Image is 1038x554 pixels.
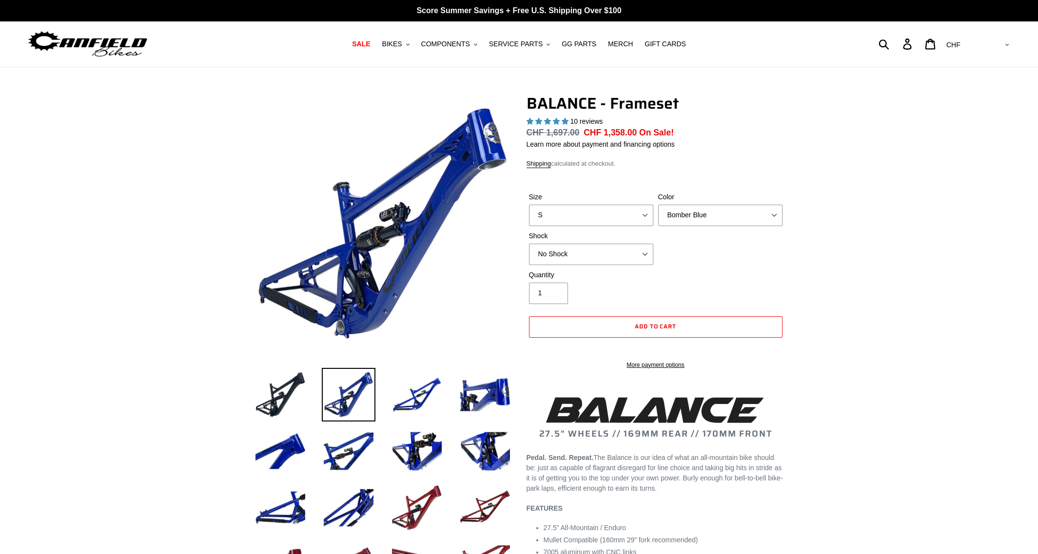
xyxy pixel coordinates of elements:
[254,368,307,421] img: Load image into Gallery viewer, BALANCE - Frameset
[421,40,470,48] span: COMPONENTS
[254,481,307,535] img: Load image into Gallery viewer, BALANCE - Frameset
[484,38,555,51] button: SERVICE PARTS
[322,481,375,535] img: Load image into Gallery viewer, BALANCE - Frameset
[527,117,570,125] span: 5.00 stars
[562,40,596,48] span: GG PARTS
[322,368,375,421] img: Load image into Gallery viewer, BALANCE - Frameset
[529,231,653,241] label: Shock
[390,368,444,421] img: Load image into Gallery viewer, BALANCE - Frameset
[658,192,783,202] label: Color
[390,481,444,535] img: Load image into Gallery viewer, BALANCE - Frameset
[527,128,580,137] s: CHF 1,697.00
[458,424,512,478] img: Load image into Gallery viewer, BALANCE - Frameset
[254,424,307,478] img: Load image into Gallery viewer, BALANCE - Frameset
[544,524,627,532] span: 27.5” All-Mountain / Enduro
[884,33,909,55] input: Search
[608,40,633,48] span: MERCH
[529,192,653,202] label: Size
[645,40,686,48] span: GIFT CARDS
[527,504,563,512] b: FEATURES
[322,424,375,478] img: Load image into Gallery viewer, BALANCE - Frameset
[27,29,149,59] img: Canfield Bikes
[527,394,785,439] h2: 27.5" WHEELS // 169MM REAR // 170MM FRONT
[382,40,402,48] span: BIKES
[458,368,512,421] img: Load image into Gallery viewer, BALANCE - Frameset
[352,40,370,48] span: SALE
[529,361,783,369] a: More payment options
[377,38,414,51] button: BIKES
[416,38,482,51] button: COMPONENTS
[603,38,638,51] a: MERCH
[489,40,543,48] span: SERVICE PARTS
[570,117,603,125] span: 10 reviews
[529,316,783,338] button: Add to cart
[544,536,698,544] span: Mullet Compatible (160mm 29" fork recommended)
[527,453,785,494] p: The Balance is our idea of what an all-mountain bike should be: just as capable of flagrant disre...
[458,481,512,535] img: Load image into Gallery viewer, BALANCE - Frameset
[390,424,444,478] img: Load image into Gallery viewer, BALANCE - Frameset
[640,38,691,51] a: GIFT CARDS
[527,160,551,168] a: Shipping
[527,140,675,148] a: Learn more about payment and financing options
[529,270,653,280] label: Quantity
[347,38,375,51] a: SALE
[557,38,601,51] a: GG PARTS
[584,128,637,137] span: CHF 1,358.00
[527,159,785,169] div: calculated at checkout.
[639,126,674,139] span: On Sale!
[635,322,677,331] span: Add to cart
[527,454,594,461] b: Pedal. Send. Repeat.
[527,94,785,113] h1: BALANCE - Frameset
